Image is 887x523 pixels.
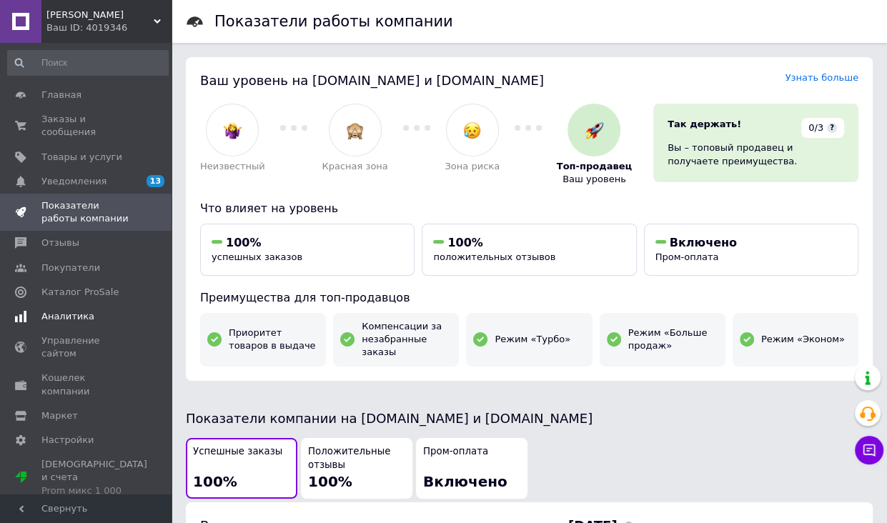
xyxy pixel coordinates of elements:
span: Главная [41,89,81,101]
span: Красная зона [322,160,387,173]
input: Поиск [7,50,169,76]
a: Узнать больше [785,72,858,83]
img: :rocket: [585,121,603,139]
span: Положительные отзывы [308,445,405,472]
img: :disappointed_relieved: [463,121,481,139]
span: Товары и услуги [41,151,122,164]
span: 100% [308,473,352,490]
span: Аналитика [41,310,94,323]
span: Каталог ProSale [41,286,119,299]
span: Показатели работы компании [41,199,132,225]
img: :see_no_evil: [346,121,364,139]
div: Prom микс 1 000 [41,484,147,497]
span: Управление сайтом [41,334,132,360]
button: Чат с покупателем [855,436,883,464]
span: Уведомления [41,175,106,188]
span: Режим «Эконом» [761,333,845,346]
button: Успешные заказы100% [186,438,297,499]
span: успешных заказов [212,251,302,262]
div: Вы – топовый продавец и получаете преимущества. [668,141,844,167]
span: Маркет [41,409,78,422]
span: Неизвестный [200,160,265,173]
span: Покупатели [41,261,100,274]
span: Настройки [41,434,94,447]
span: Успешные заказы [193,445,282,459]
img: :woman-shrugging: [224,121,242,139]
span: Так держать! [668,119,741,129]
span: Заказы и сообщения [41,113,132,139]
span: Ваш уровень на [DOMAIN_NAME] и [DOMAIN_NAME] [200,73,544,88]
span: Компенсации за незабранные заказы [362,320,452,359]
span: 100% [193,473,237,490]
div: 0/3 [801,118,844,138]
span: Режим «Больше продаж» [628,327,718,352]
span: Показатели компании на [DOMAIN_NAME] и [DOMAIN_NAME] [186,411,593,426]
h1: Показатели работы компании [214,13,453,30]
span: Приоритет товаров в выдаче [229,327,319,352]
span: 100% [226,236,261,249]
span: 13 [147,175,164,187]
span: Включено [670,236,737,249]
span: Что влияет на уровень [200,201,338,215]
span: Преимущества для топ-продавцов [200,291,410,304]
span: Режим «Турбо» [495,333,570,346]
span: Пром-оплата [655,251,719,262]
span: Пром-оплата [423,445,488,459]
span: Включено [423,473,507,490]
span: ? [827,123,837,133]
span: [DEMOGRAPHIC_DATA] и счета [41,458,147,497]
span: Кошелек компании [41,372,132,397]
div: Ваш ID: 4019346 [46,21,172,34]
button: ВключеноПром-оплата [644,224,858,276]
span: Зона риска [445,160,500,173]
button: 100%успешных заказов [200,224,415,276]
button: Положительные отзывы100% [301,438,412,499]
span: Топ-продавец [557,160,632,173]
button: 100%положительных отзывов [422,224,636,276]
button: Пром-оплатаВключено [416,438,527,499]
span: Отзывы [41,236,79,249]
span: Твій Магазин [46,9,154,21]
span: Ваш уровень [563,173,626,186]
span: положительных отзывов [433,251,555,262]
span: 100% [447,236,482,249]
